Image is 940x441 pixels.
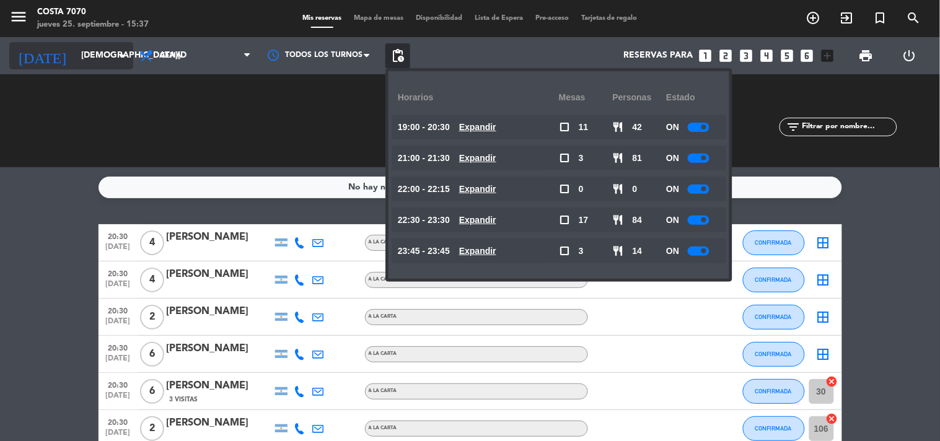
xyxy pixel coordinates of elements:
i: search [907,11,921,25]
span: 23:45 - 23:45 [398,244,450,258]
span: 20:30 [103,303,134,317]
span: check_box_outline_blank [559,183,570,194]
span: 0 [633,182,638,196]
span: 84 [633,213,643,227]
span: CONFIRMADA [755,425,792,432]
i: arrow_drop_down [115,48,130,63]
button: CONFIRMADA [743,268,805,292]
i: exit_to_app [840,11,854,25]
button: CONFIRMADA [743,379,805,404]
span: ON [666,151,679,165]
i: border_all [816,235,831,250]
div: Mesas [559,81,613,115]
u: Expandir [459,122,496,132]
span: 3 [579,151,584,165]
span: 81 [633,151,643,165]
div: jueves 25. septiembre - 15:37 [37,19,149,31]
u: Expandir [459,246,496,256]
button: CONFIRMADA [743,416,805,441]
span: 4 [140,268,164,292]
u: Expandir [459,215,496,225]
i: power_settings_new [902,48,916,63]
i: [DATE] [9,42,75,69]
span: CONFIRMADA [755,239,792,246]
span: CONFIRMADA [755,388,792,395]
span: restaurant [613,183,624,194]
u: Expandir [459,153,496,163]
span: check_box_outline_blank [559,214,570,225]
button: CONFIRMADA [743,230,805,255]
span: ON [666,120,679,134]
span: 21:00 - 21:30 [398,151,450,165]
button: CONFIRMADA [743,305,805,330]
div: No hay notas para este servicio. Haz clic para agregar una [348,180,592,194]
span: Mapa de mesas [348,15,410,22]
span: 19:00 - 20:30 [398,120,450,134]
span: A LA CARTA [369,351,397,356]
span: [DATE] [103,354,134,369]
div: [PERSON_NAME] [167,303,272,320]
div: [PERSON_NAME] [167,266,272,282]
span: Pre-acceso [529,15,575,22]
span: A LA CARTA [369,426,397,430]
span: 0 [579,182,584,196]
span: check_box_outline_blank [559,245,570,256]
span: A LA CARTA [369,388,397,393]
div: Estado [666,81,720,115]
span: print [859,48,874,63]
span: ON [666,182,679,196]
span: 4 [140,230,164,255]
span: 6 [140,379,164,404]
span: Mis reservas [296,15,348,22]
span: 2 [140,416,164,441]
span: [DATE] [103,243,134,257]
i: looks_3 [738,48,754,64]
i: looks_two [718,48,734,64]
div: Costa 7070 [37,6,149,19]
span: 20:30 [103,377,134,391]
span: [DATE] [103,391,134,406]
div: personas [613,81,667,115]
span: 20:30 [103,340,134,354]
span: CONFIRMADA [755,313,792,320]
span: Disponibilidad [410,15,468,22]
div: [PERSON_NAME] [167,229,272,245]
input: Filtrar por nombre... [801,120,897,134]
span: A LA CARTA [369,240,397,245]
span: CONFIRMADA [755,351,792,357]
i: menu [9,7,28,26]
span: check_box_outline_blank [559,152,570,164]
i: filter_list [786,120,801,134]
div: [PERSON_NAME] [167,415,272,431]
span: Cena [160,51,182,60]
div: Horarios [398,81,559,115]
span: [DATE] [103,280,134,294]
i: cancel [826,375,838,388]
div: [PERSON_NAME] [167,378,272,394]
span: ON [666,213,679,227]
span: 20:30 [103,414,134,429]
i: looks_6 [799,48,815,64]
span: pending_actions [390,48,405,63]
i: border_all [816,273,831,287]
i: add_box [820,48,836,64]
span: 14 [633,244,643,258]
i: cancel [826,413,838,425]
span: A LA CARTA [369,277,397,282]
span: ON [666,244,679,258]
div: LOG OUT [888,37,931,74]
i: border_all [816,347,831,362]
span: 11 [579,120,589,134]
span: CONFIRMADA [755,276,792,283]
i: looks_5 [779,48,795,64]
span: Lista de Espera [468,15,529,22]
button: menu [9,7,28,30]
span: [DATE] [103,317,134,331]
span: A LA CARTA [369,314,397,319]
u: Expandir [459,184,496,194]
span: 3 Visitas [170,395,198,404]
span: 20:30 [103,266,134,280]
span: 22:00 - 22:15 [398,182,450,196]
span: Reservas para [623,51,693,61]
span: 17 [579,213,589,227]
